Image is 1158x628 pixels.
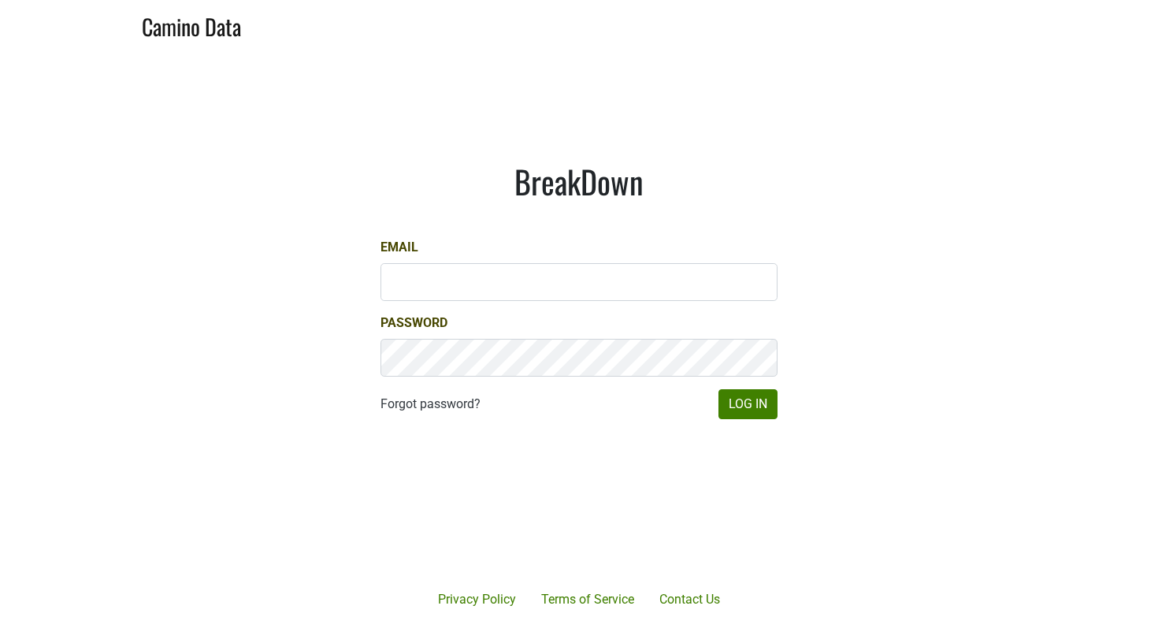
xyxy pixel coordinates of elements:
a: Camino Data [142,6,241,43]
h1: BreakDown [380,162,778,200]
a: Privacy Policy [425,584,529,615]
label: Email [380,238,418,257]
a: Contact Us [647,584,733,615]
a: Forgot password? [380,395,481,414]
a: Terms of Service [529,584,647,615]
button: Log In [718,389,778,419]
label: Password [380,314,447,333]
